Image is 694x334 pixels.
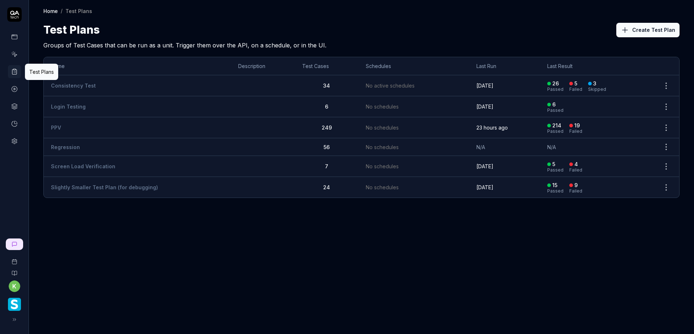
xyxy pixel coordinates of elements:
time: [DATE] [476,83,493,89]
th: Name [44,57,231,75]
div: 4 [574,161,578,168]
time: [DATE] [476,163,493,169]
a: Home [43,7,58,14]
div: 5 [552,161,555,168]
div: Failed [569,168,582,172]
span: No active schedules [366,82,415,89]
span: 249 [322,124,332,131]
button: k [9,280,20,292]
button: Smartlinx Logo [3,292,26,312]
div: 19 [574,122,580,129]
div: Failed [569,129,582,134]
button: Create Test Plan [616,23,680,37]
div: Skipped [588,87,606,92]
th: Test Cases [295,57,359,75]
a: Book a call with us [3,253,26,265]
th: Last Run [469,57,540,75]
th: Last Result [540,57,653,75]
div: Failed [569,87,582,92]
div: 214 [552,122,561,129]
span: No schedules [366,103,399,110]
div: / [61,7,63,14]
div: Passed [547,87,564,92]
span: N/A [547,144,556,150]
div: 3 [593,80,596,87]
div: 6 [552,101,556,108]
a: PPV [51,124,61,131]
a: Login Testing [51,103,86,110]
h1: Test Plans [43,22,100,38]
a: Regression [51,144,80,150]
div: Passed [547,189,564,193]
span: No schedules [366,183,399,191]
span: No schedules [366,143,399,151]
a: Documentation [3,265,26,276]
h2: Groups of Test Cases that can be run as a unit. Trigger them over the API, on a schedule, or in t... [43,38,680,50]
div: Test Plans [29,68,54,76]
div: Passed [547,168,564,172]
span: N/A [476,144,485,150]
a: Consistency Test [51,83,96,89]
time: [DATE] [476,184,493,190]
span: No schedules [366,124,399,131]
a: Slightly Smaller Test Plan (for debugging) [51,184,158,190]
span: 24 [323,184,330,190]
div: 26 [552,80,559,87]
time: 23 hours ago [476,124,508,131]
a: New conversation [6,238,23,250]
div: Test Plans [65,7,92,14]
div: 5 [574,80,577,87]
th: Schedules [359,57,470,75]
span: 56 [324,144,330,150]
span: 7 [325,163,328,169]
div: 9 [574,182,578,189]
time: [DATE] [476,103,493,110]
div: 15 [552,182,557,189]
div: Failed [569,189,582,193]
a: Screen Load Verification [51,163,115,169]
div: Passed [547,108,564,113]
img: Smartlinx Logo [8,298,21,311]
th: Description [231,57,295,75]
span: 6 [325,103,328,110]
div: Passed [547,129,564,134]
span: No schedules [366,162,399,170]
span: 34 [323,83,330,89]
